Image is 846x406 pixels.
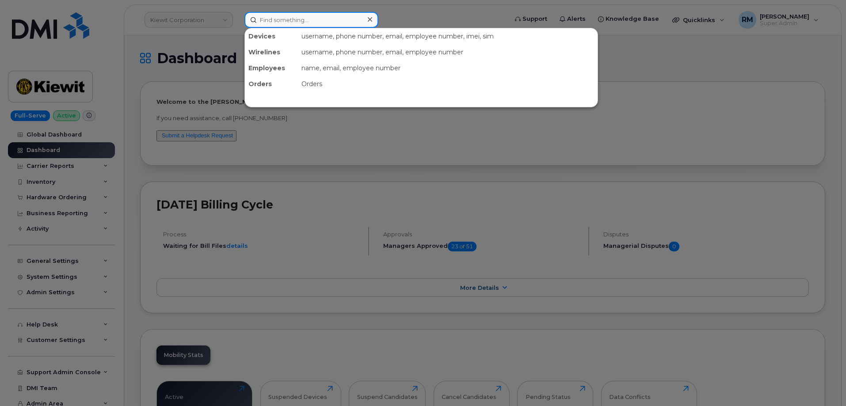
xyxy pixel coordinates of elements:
div: Orders [245,76,298,92]
div: Orders [298,76,598,92]
div: Devices [245,28,298,44]
iframe: Messenger Launcher [808,368,839,399]
div: username, phone number, email, employee number [298,44,598,60]
div: Employees [245,60,298,76]
div: Wirelines [245,44,298,60]
div: username, phone number, email, employee number, imei, sim [298,28,598,44]
div: name, email, employee number [298,60,598,76]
